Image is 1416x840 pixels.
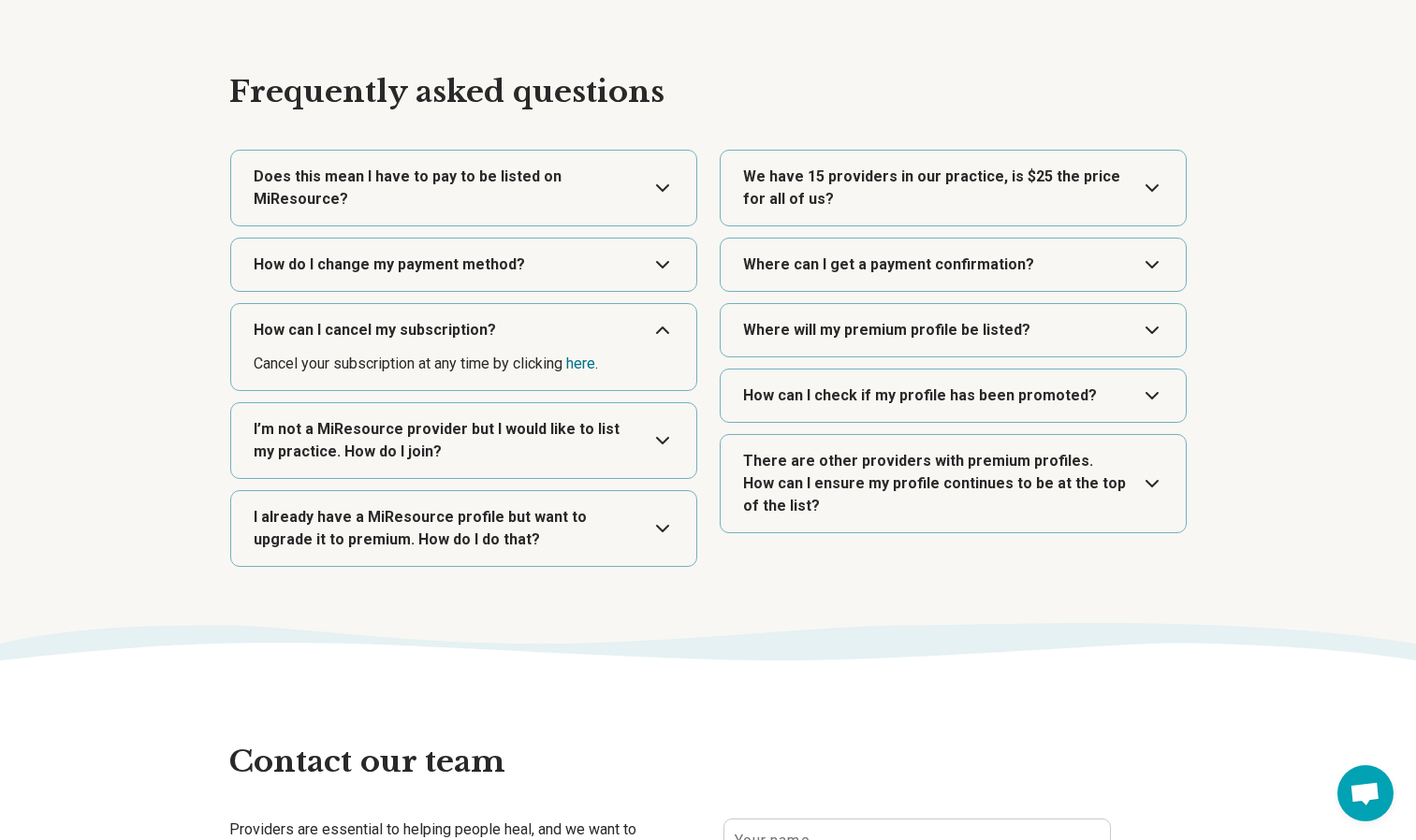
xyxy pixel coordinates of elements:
button: Expand [728,151,1178,225]
button: Expand [239,304,689,356]
dt: Where will my premium profile be listed? [743,319,1163,341]
dt: How do I change my payment method? [254,253,674,276]
dt: Does this mean I have to pay to be listed on MiResource? [254,166,674,210]
a: Open chat [1337,765,1394,821]
dt: We have 15 providers in our practice, is $25 the price for all of us? [743,166,1163,210]
h2: Contact our team [229,743,1188,782]
dt: How can I check if my profile has been promoted? [743,384,1163,407]
button: Expand [728,239,1178,291]
button: Expand [239,491,689,566]
a: here [566,355,595,372]
dt: I already have a MiResource profile but want to upgrade it to premium. How do I do that? [254,506,674,551]
h2: Frequently asked questions [229,73,1188,112]
dt: How can I cancel my subscription? [254,319,674,341]
button: Expand [728,304,1178,356]
button: Expand [728,369,1178,422]
button: Expand [728,435,1178,532]
button: Expand [239,403,689,478]
button: Expand [239,239,689,291]
dd: Cancel your subscription at any time by clicking . [254,353,674,375]
dt: I’m not a MiResource provider but I would like to list my practice. How do I join? [254,418,674,463]
dt: There are other providers with premium profiles. How can I ensure my profile continues to be at t... [743,450,1163,517]
dt: Where can I get a payment confirmation? [743,253,1163,276]
button: Expand [239,151,689,225]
